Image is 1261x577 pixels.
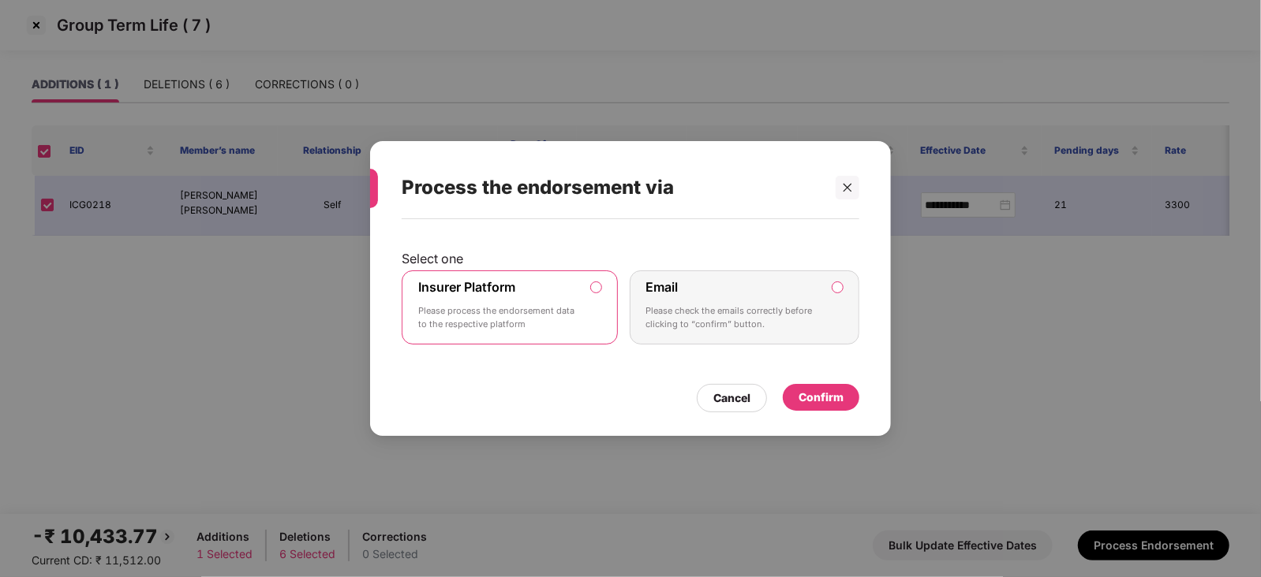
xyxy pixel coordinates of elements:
[646,279,679,295] label: Email
[591,282,601,292] input: Insurer PlatformPlease process the endorsement data to the respective platform
[799,389,844,406] div: Confirm
[418,304,579,332] p: Please process the endorsement data to the respective platform
[402,157,821,218] div: Process the endorsement via
[646,304,821,332] p: Please check the emails correctly before clicking to “confirm” button.
[833,282,843,292] input: EmailPlease check the emails correctly before clicking to “confirm” button.
[713,389,750,407] div: Cancel
[842,182,853,193] span: close
[418,279,515,295] label: Insurer Platform
[402,251,859,266] p: Select one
